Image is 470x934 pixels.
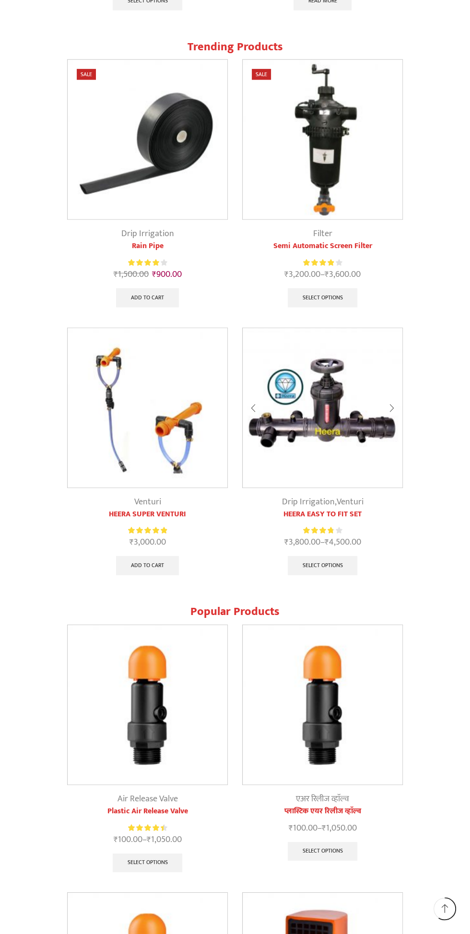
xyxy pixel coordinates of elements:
span: Rated out of 5 [128,525,167,535]
a: Air Release Valve [117,792,178,806]
bdi: 1,050.00 [322,821,357,835]
span: Sale [252,69,271,80]
span: ₹ [129,535,134,549]
span: Rated out of 5 [128,258,160,268]
span: Rated out of 5 [303,525,333,535]
a: Drip Irrigation [282,495,335,509]
img: Heera Super Venturi [68,328,227,488]
img: Heera Easy To Fit Set [243,328,402,488]
a: Add to cart: “Rain Pipe” [116,288,179,308]
span: ₹ [147,832,151,847]
bdi: 900.00 [152,267,182,282]
img: Semi Automatic Screen Filter [243,60,402,219]
a: Rain Pipe [67,240,228,252]
a: Select options for “Plastic Air Release Valve” [113,854,183,873]
span: ₹ [284,267,289,282]
span: Sale [77,69,96,80]
img: प्लास्टिक एयर रिलीज व्हाॅल्व [243,625,402,785]
a: Semi Automatic Screen Filter [242,240,403,252]
span: – [242,268,403,281]
div: Rated 4.13 out of 5 [128,258,167,268]
a: HEERA EASY TO FIT SET [242,509,403,520]
bdi: 100.00 [114,832,142,847]
span: Rated out of 5 [128,823,164,833]
span: ₹ [152,267,156,282]
a: Filter [313,227,332,241]
bdi: 100.00 [289,821,317,835]
img: Plastic Air Release Valve [68,625,227,785]
span: ₹ [289,821,293,835]
div: Rated 4.57 out of 5 [128,823,167,833]
img: Heera Rain Pipe [68,60,227,219]
a: Venturi [337,495,364,509]
span: ₹ [322,821,326,835]
a: प्लास्टिक एयर रिलीज व्हाॅल्व [242,806,403,817]
span: Trending Products [188,37,283,57]
span: ₹ [325,535,329,549]
span: ₹ [114,267,118,282]
span: – [67,833,228,846]
bdi: 3,600.00 [325,267,361,282]
bdi: 4,500.00 [325,535,361,549]
a: Select options for “HEERA EASY TO FIT SET” [288,556,358,575]
span: – [242,822,403,835]
span: ₹ [284,535,289,549]
a: Plastic Air Release Valve [67,806,228,817]
a: Drip Irrigation [121,227,174,241]
bdi: 1,500.00 [114,267,149,282]
div: Rated 3.92 out of 5 [303,258,342,268]
span: – [242,536,403,549]
a: Select options for “Semi Automatic Screen Filter” [288,288,358,308]
a: Add to cart: “HEERA SUPER VENTURI” [116,556,179,575]
span: Rated out of 5 [303,258,334,268]
bdi: 3,000.00 [129,535,166,549]
a: Select options for “प्लास्टिक एयर रिलीज व्हाॅल्व” [288,842,358,861]
div: Rated 3.83 out of 5 [303,525,342,535]
a: एअर रिलीज व्हाॅल्व [296,792,349,806]
span: ₹ [325,267,329,282]
bdi: 3,200.00 [284,267,320,282]
bdi: 1,050.00 [147,832,182,847]
a: HEERA SUPER VENTURI [67,509,228,520]
div: , [242,496,403,509]
span: ₹ [114,832,118,847]
div: Rated 5.00 out of 5 [128,525,167,535]
bdi: 3,800.00 [284,535,320,549]
span: Popular Products [190,602,280,621]
a: Venturi [134,495,161,509]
